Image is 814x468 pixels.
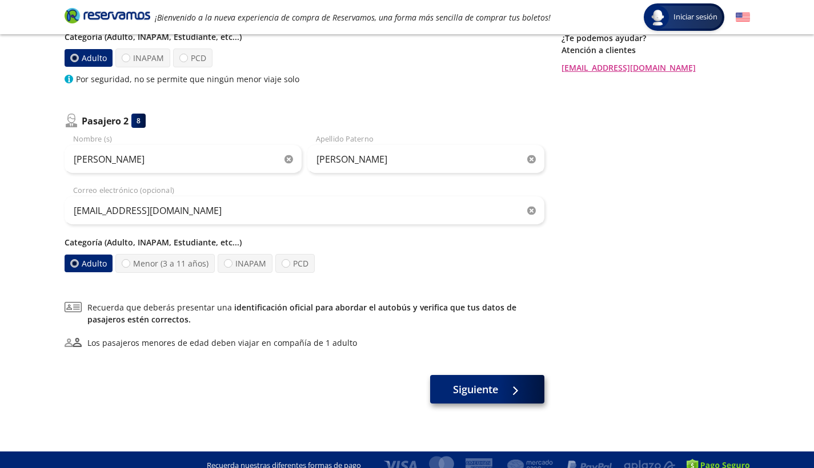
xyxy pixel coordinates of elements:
button: Siguiente [430,375,544,404]
label: Adulto [64,255,112,272]
label: PCD [173,49,212,67]
p: Categoría (Adulto, INAPAM, Estudiante, etc...) [65,236,544,248]
div: 8 [131,114,146,128]
p: Categoría (Adulto, INAPAM, Estudiante, etc...) [65,31,544,43]
input: Correo electrónico (opcional) [65,196,544,225]
span: Recuerda que deberás presentar una [87,301,544,325]
span: Siguiente [453,382,498,397]
p: ¿Te podemos ayudar? [562,32,750,44]
input: Nombre (s) [65,145,302,174]
label: Adulto [64,49,112,67]
button: English [736,10,750,25]
p: Atención a clientes [562,44,750,56]
em: ¡Bienvenido a la nueva experiencia de compra de Reservamos, una forma más sencilla de comprar tus... [155,12,551,23]
span: Iniciar sesión [669,11,722,23]
p: Pasajero 2 [82,114,129,128]
a: identificación oficial para abordar el autobús y verifica que tus datos de pasajeros estén correc... [87,302,516,325]
label: PCD [275,254,315,273]
label: INAPAM [217,254,272,273]
input: Apellido Paterno [307,145,544,174]
i: Brand Logo [65,7,150,24]
label: Menor (3 a 11 años) [115,254,215,273]
p: Por seguridad, no se permite que ningún menor viaje solo [76,73,299,85]
div: Los pasajeros menores de edad deben viajar en compañía de 1 adulto [87,337,357,349]
a: Brand Logo [65,7,150,27]
a: [EMAIL_ADDRESS][DOMAIN_NAME] [562,62,750,74]
label: INAPAM [115,49,170,67]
